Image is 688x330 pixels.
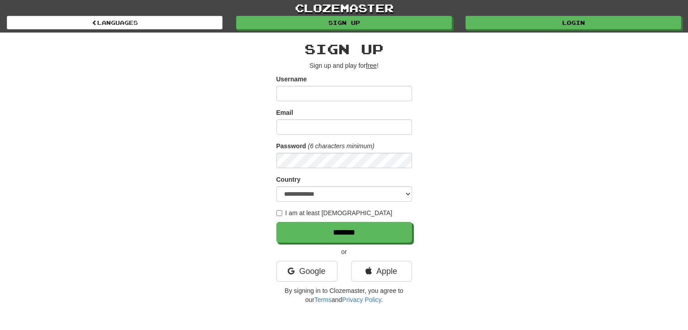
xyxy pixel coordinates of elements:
[342,296,381,303] a: Privacy Policy
[276,42,412,57] h2: Sign up
[314,296,332,303] a: Terms
[276,141,306,151] label: Password
[7,16,223,29] a: Languages
[351,261,412,282] a: Apple
[276,247,412,256] p: or
[276,261,337,282] a: Google
[276,210,282,216] input: I am at least [DEMOGRAPHIC_DATA]
[236,16,452,29] a: Sign up
[276,75,307,84] label: Username
[276,61,412,70] p: Sign up and play for !
[276,175,301,184] label: Country
[276,108,293,117] label: Email
[366,62,377,69] u: free
[276,208,393,217] label: I am at least [DEMOGRAPHIC_DATA]
[308,142,375,150] em: (6 characters minimum)
[465,16,681,29] a: Login
[276,286,412,304] p: By signing in to Clozemaster, you agree to our and .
